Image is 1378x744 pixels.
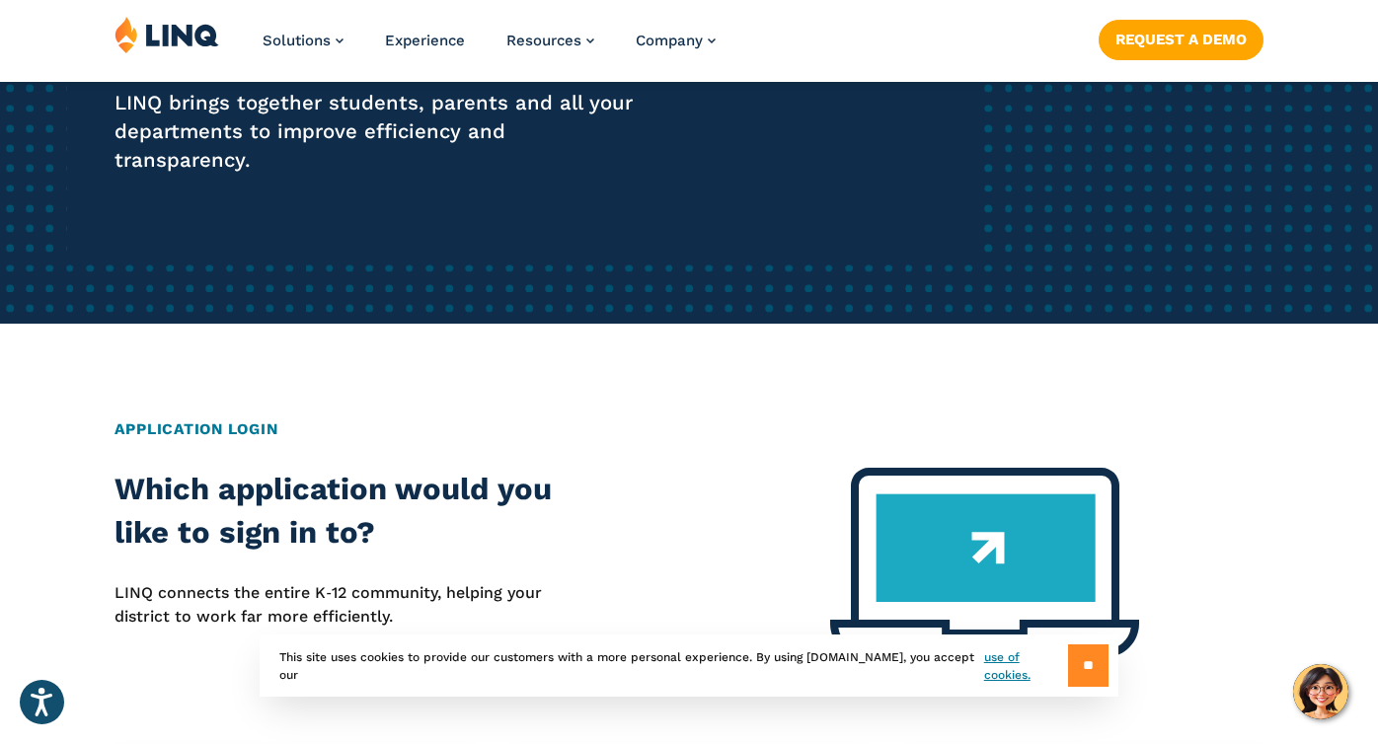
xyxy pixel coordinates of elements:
button: Hello, have a question? Let’s chat. [1293,664,1348,719]
nav: Button Navigation [1099,16,1263,59]
a: use of cookies. [984,648,1068,684]
a: Request a Demo [1099,20,1263,59]
div: This site uses cookies to provide our customers with a more personal experience. By using [DOMAIN... [260,634,1118,697]
a: Resources [506,32,594,49]
a: Solutions [263,32,344,49]
img: LINQ | K‑12 Software [115,16,219,53]
span: Company [636,32,703,49]
a: Experience [385,32,465,49]
p: LINQ connects the entire K‑12 community, helping your district to work far more efficiently. [115,581,573,630]
a: Company [636,32,716,49]
p: LINQ brings together students, parents and all your departments to improve efficiency and transpa... [115,89,646,175]
span: Solutions [263,32,331,49]
h2: Which application would you like to sign in to? [115,468,573,555]
nav: Primary Navigation [263,16,716,81]
span: Resources [506,32,581,49]
h2: Application Login [115,418,1263,441]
